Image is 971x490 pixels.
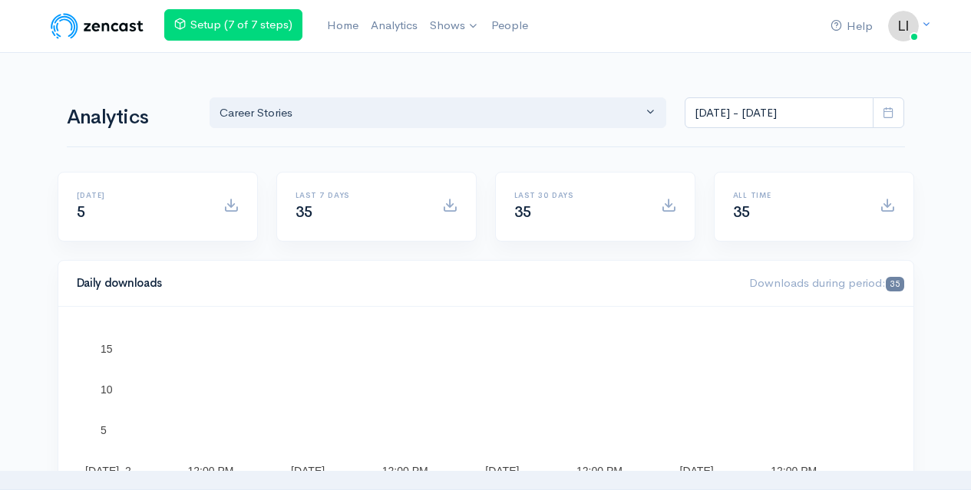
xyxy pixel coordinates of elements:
div: Career Stories [220,104,643,122]
text: 15 [101,343,113,355]
a: Analytics [365,9,424,42]
svg: A chart. [77,325,896,478]
span: 35 [296,202,313,222]
span: Downloads during period: [749,275,903,290]
text: 12:00 PM [771,465,817,477]
h6: Last 7 days [296,191,424,199]
button: Career Stories [210,97,667,129]
text: [DATE] [485,465,519,477]
span: 35 [886,277,903,291]
span: 35 [733,202,751,222]
img: ZenCast Logo [48,11,146,41]
text: [DATE] [291,465,325,477]
span: 35 [514,202,532,222]
a: People [485,9,534,42]
text: [DATE] [679,465,713,477]
a: Setup (7 of 7 steps) [164,9,302,41]
h6: Last 30 days [514,191,642,199]
text: 12:00 PM [381,465,428,477]
h6: [DATE] [77,191,205,199]
h1: Analytics [67,107,191,129]
text: 10 [101,383,113,396]
text: 12:00 PM [576,465,623,477]
h4: Daily downloads [77,277,732,290]
input: analytics date range selector [685,97,874,129]
text: Ep. 2 ([PERSON_NAME]...) [712,423,844,436]
iframe: gist-messenger-bubble-iframe [919,438,956,475]
a: Shows [424,9,485,43]
a: Help [824,10,879,43]
text: [DATE], 2… [85,465,142,477]
a: Home [321,9,365,42]
img: ... [888,11,919,41]
text: 12:00 PM [187,465,233,477]
h6: All time [733,191,861,199]
span: 5 [77,202,86,222]
text: 5 [101,424,107,436]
